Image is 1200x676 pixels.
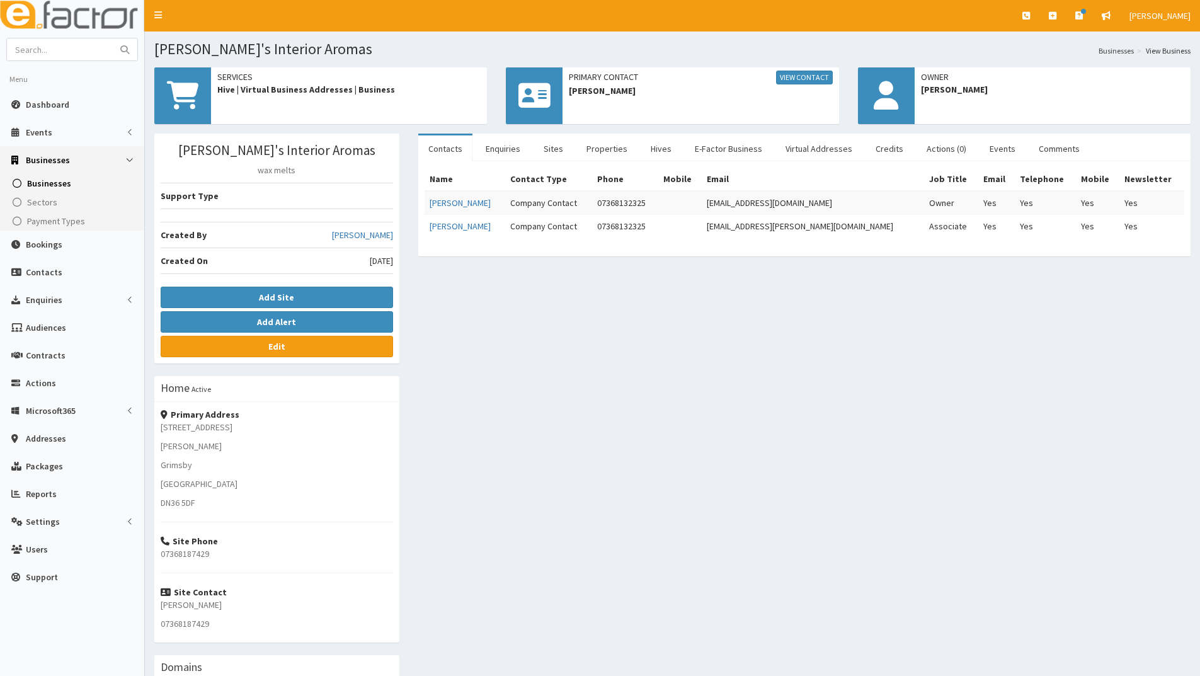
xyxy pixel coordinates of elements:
p: Grimsby [161,459,393,471]
span: Packages [26,461,63,472]
td: Owner [924,191,978,215]
button: Add Alert [161,311,393,333]
b: Edit [268,341,285,352]
span: Reports [26,488,57,500]
th: Contact Type [505,168,592,191]
span: [PERSON_NAME] [921,83,1184,96]
input: Search... [7,38,113,60]
th: Telephone [1015,168,1076,191]
a: Properties [576,135,637,162]
td: 07368132325 [592,191,658,215]
td: Yes [1076,191,1119,215]
span: Support [26,571,58,583]
th: Job Title [924,168,978,191]
span: Events [26,127,52,138]
td: [EMAIL_ADDRESS][PERSON_NAME][DOMAIN_NAME] [702,215,924,238]
span: Bookings [26,239,62,250]
a: Comments [1029,135,1090,162]
small: Active [191,384,211,394]
td: Yes [1076,215,1119,238]
td: Yes [1015,191,1076,215]
span: Contracts [26,350,66,361]
td: Associate [924,215,978,238]
a: E-Factor Business [685,135,772,162]
a: [PERSON_NAME] [430,221,491,232]
a: Enquiries [476,135,530,162]
span: Contacts [26,266,62,278]
strong: Site Phone [161,536,218,547]
td: Yes [1015,215,1076,238]
h3: [PERSON_NAME]'s Interior Aromas [161,143,393,158]
th: Mobile [1076,168,1119,191]
td: Company Contact [505,191,592,215]
span: Actions [26,377,56,389]
span: [PERSON_NAME] [569,84,832,97]
h3: Home [161,382,190,394]
span: [DATE] [370,255,393,267]
td: Yes [978,215,1015,238]
th: Name [425,168,505,191]
strong: Primary Address [161,409,239,420]
th: Newsletter [1119,168,1184,191]
p: [GEOGRAPHIC_DATA] [161,478,393,490]
a: Edit [161,336,393,357]
a: View Contact [776,71,833,84]
span: Audiences [26,322,66,333]
li: View Business [1134,45,1191,56]
b: Created On [161,255,208,266]
a: Contacts [418,135,472,162]
a: Sites [534,135,573,162]
td: [EMAIL_ADDRESS][DOMAIN_NAME] [702,191,924,215]
p: DN36 5DF [161,496,393,509]
span: Owner [921,71,1184,83]
p: [STREET_ADDRESS] [161,421,393,433]
span: Settings [26,516,60,527]
td: Company Contact [505,215,592,238]
span: Hive | Virtual Business Addresses | Business [217,83,481,96]
a: Virtual Addresses [775,135,862,162]
a: [PERSON_NAME] [430,197,491,209]
p: 07368187429 [161,617,393,630]
b: Created By [161,229,207,241]
span: Dashboard [26,99,69,110]
span: Primary Contact [569,71,832,84]
p: 07368187429 [161,547,393,560]
span: Users [26,544,48,555]
th: Email [702,168,924,191]
p: [PERSON_NAME] [161,440,393,452]
a: Hives [641,135,682,162]
th: Mobile [658,168,702,191]
th: Phone [592,168,658,191]
b: Add Site [259,292,294,303]
span: Services [217,71,481,83]
a: Events [980,135,1026,162]
td: Yes [978,191,1015,215]
a: Sectors [3,193,144,212]
p: wax melts [161,164,393,176]
b: Add Alert [257,316,296,328]
a: Businesses [3,174,144,193]
span: [PERSON_NAME] [1129,10,1191,21]
a: Businesses [1099,45,1134,56]
a: Payment Types [3,212,144,231]
td: Yes [1119,215,1184,238]
b: Support Type [161,190,219,202]
td: Yes [1119,191,1184,215]
a: Actions (0) [917,135,976,162]
p: [PERSON_NAME] [161,599,393,611]
strong: Site Contact [161,587,227,598]
span: Payment Types [27,215,85,227]
a: Credits [866,135,913,162]
span: Microsoft365 [26,405,76,416]
span: Sectors [27,197,57,208]
td: 07368132325 [592,215,658,238]
span: Addresses [26,433,66,444]
th: Email [978,168,1015,191]
a: [PERSON_NAME] [332,229,393,241]
h3: Domains [161,662,202,673]
span: Enquiries [26,294,62,306]
h1: [PERSON_NAME]'s Interior Aromas [154,41,1191,57]
span: Businesses [26,154,70,166]
span: Businesses [27,178,71,189]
